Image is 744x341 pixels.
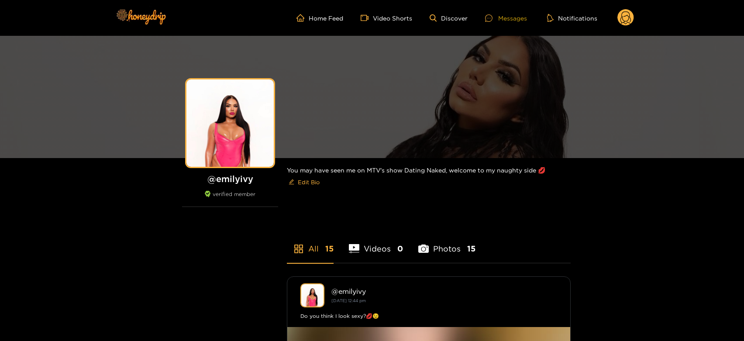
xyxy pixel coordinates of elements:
[544,14,600,22] button: Notifications
[293,244,304,254] span: appstore
[331,298,366,303] small: [DATE] 12:44 pm
[296,14,343,22] a: Home Feed
[287,158,571,196] div: You may have seen me on MTV's show Dating Naked, welcome to my naughty side 💋
[331,287,557,295] div: @ emilyivy
[361,14,412,22] a: Video Shorts
[349,224,403,263] li: Videos
[485,13,527,23] div: Messages
[289,179,294,186] span: edit
[287,175,321,189] button: editEdit Bio
[397,243,403,254] span: 0
[182,173,278,184] h1: @ emilyivy
[296,14,309,22] span: home
[325,243,334,254] span: 15
[361,14,373,22] span: video-camera
[430,14,468,22] a: Discover
[467,243,475,254] span: 15
[300,312,557,320] div: Do you think I look sexy?💋😉
[418,224,475,263] li: Photos
[287,224,334,263] li: All
[300,283,324,307] img: emilyivy
[298,178,320,186] span: Edit Bio
[182,191,278,207] div: verified member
